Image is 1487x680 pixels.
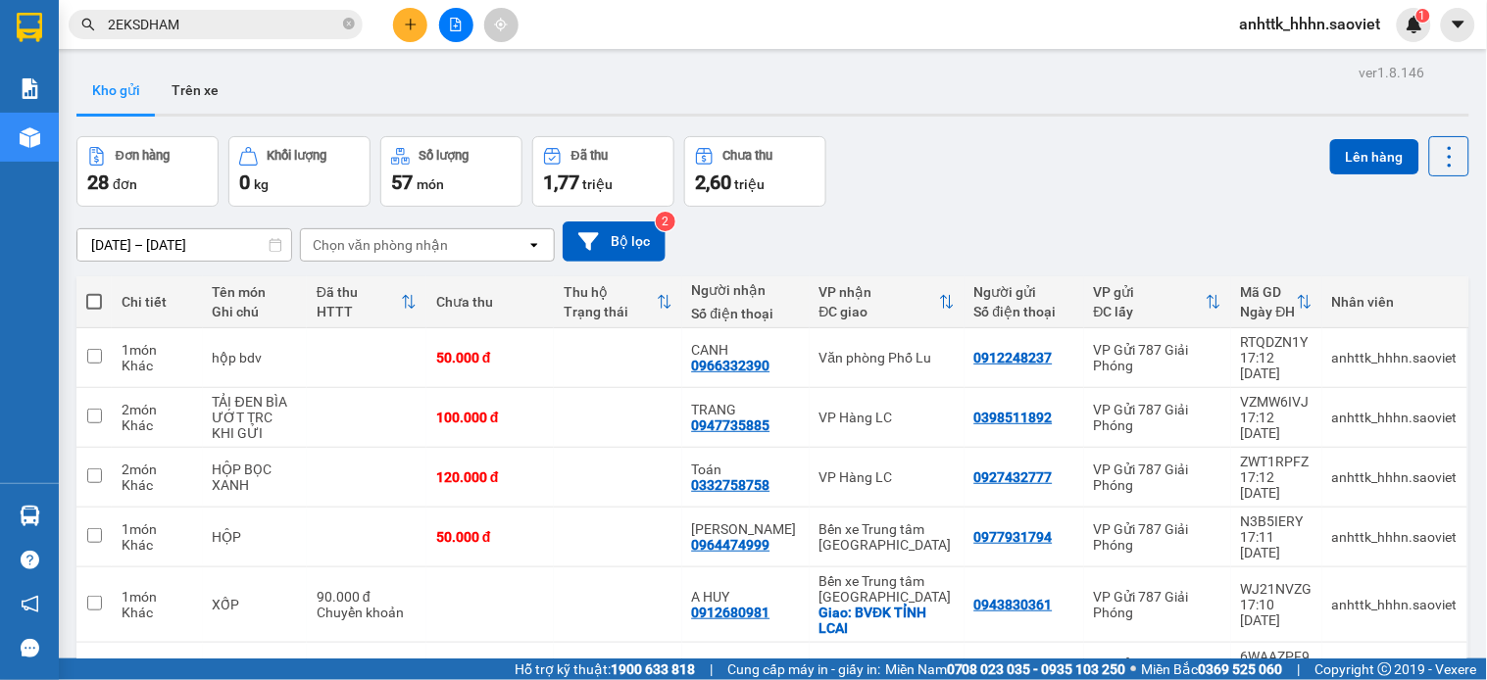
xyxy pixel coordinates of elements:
th: Toggle SortBy [1084,276,1231,328]
span: search [81,18,95,31]
div: TẢI ĐEN BÌA [213,394,297,410]
span: anhttk_hhhn.saoviet [1224,12,1397,36]
strong: 1900 633 818 [611,661,695,677]
span: | [710,658,713,680]
div: WJ21NVZG [1241,581,1313,597]
div: 2 món [122,402,193,417]
div: Trọng Ba [692,521,800,537]
button: aim [484,8,519,42]
th: Toggle SortBy [1231,276,1322,328]
div: 17:12 [DATE] [1241,410,1313,441]
div: Văn phòng Phố Lu [819,350,955,365]
svg: open [526,237,542,253]
input: Select a date range. [77,229,291,261]
div: VP Gửi 787 Giải Phóng [1094,402,1221,433]
div: 0912248237 [974,350,1053,365]
div: Bến xe Trung tâm [GEOGRAPHIC_DATA] [819,573,955,605]
b: [DOMAIN_NAME] [262,16,473,48]
span: question-circle [21,551,39,569]
div: 0966332390 [692,358,770,373]
div: 0912680981 [692,605,770,620]
div: 1 món [122,521,193,537]
img: icon-new-feature [1406,16,1423,33]
div: 17:12 [DATE] [1241,350,1313,381]
button: Lên hàng [1330,139,1419,174]
div: 90.000 đ [317,589,417,605]
span: 1 [1419,9,1426,23]
div: 2 món [122,461,193,477]
div: Khác [122,358,193,373]
span: triệu [734,176,765,192]
div: Tên món [213,284,297,300]
img: warehouse-icon [20,127,40,148]
div: VP Hàng LC [819,469,955,485]
div: hộp bdv [213,350,297,365]
div: 0977931794 [974,529,1053,545]
div: 100.000 đ [436,410,544,425]
div: Chưa thu [723,149,773,163]
span: đơn [113,176,137,192]
div: 17:11 [DATE] [1241,529,1313,560]
img: solution-icon [20,78,40,99]
div: Chọn văn phòng nhận [313,235,448,255]
span: message [21,639,39,657]
div: anhttk_hhhn.saoviet [1332,529,1458,545]
input: Tìm tên, số ĐT hoặc mã đơn [108,14,339,35]
div: 120.000 đ [436,469,544,485]
sup: 2 [656,212,675,231]
div: VP Hàng LC [819,410,955,425]
div: 0398511892 [974,410,1053,425]
div: CANH [692,342,800,358]
div: ĐC giao [819,304,939,319]
div: Người nhận [692,282,800,298]
button: caret-down [1441,8,1475,42]
button: Kho gửi [76,67,156,114]
div: Người gửi [974,284,1074,300]
span: Hỗ trợ kỹ thuật: [515,658,695,680]
th: Toggle SortBy [554,276,681,328]
h2: VP Nhận: Văn phòng Phố Lu [103,114,473,237]
strong: 0369 525 060 [1199,661,1283,677]
div: Bến xe Trung tâm [GEOGRAPHIC_DATA] [819,521,955,553]
div: Mã GD [1241,284,1297,300]
div: 0943830361 [974,597,1053,612]
div: Giao: BVĐK TỈNH LCAI [819,605,955,636]
div: ver 1.8.146 [1360,62,1425,83]
strong: 0708 023 035 - 0935 103 250 [947,661,1126,677]
div: anhttk_hhhn.saoviet [1332,469,1458,485]
div: 17:10 [DATE] [1241,597,1313,628]
span: copyright [1378,662,1392,676]
span: close-circle [343,16,355,34]
div: HTTT [317,304,401,319]
h2: RTQDZN1Y [11,114,158,146]
div: HỘP [213,529,297,545]
div: 1 món [122,589,193,605]
img: logo.jpg [11,16,109,114]
button: plus [393,8,427,42]
span: ⚪️ [1131,665,1137,673]
div: Đã thu [317,284,401,300]
div: Số điện thoại [974,304,1074,319]
span: kg [254,176,269,192]
span: 2,60 [695,170,731,194]
div: VP nhận [819,284,939,300]
button: Chưa thu2,60 triệu [684,136,826,207]
img: warehouse-icon [20,506,40,526]
div: ZWT1RPFZ [1241,454,1313,469]
span: | [1298,658,1301,680]
div: RTQDZN1Y [1241,334,1313,350]
button: Bộ lọc [563,221,666,262]
div: 0964474999 [692,537,770,553]
div: Trạng thái [564,304,656,319]
div: XỐP [213,597,297,612]
span: 0 [239,170,250,194]
span: món [417,176,444,192]
span: plus [404,18,418,31]
span: close-circle [343,18,355,29]
div: Đơn hàng [116,149,170,163]
div: 50.000 đ [436,529,544,545]
div: 0947735885 [692,417,770,433]
div: ƯỚT TRC KHI GỬI [213,410,297,441]
span: caret-down [1450,16,1467,33]
span: Miền Bắc [1142,658,1283,680]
